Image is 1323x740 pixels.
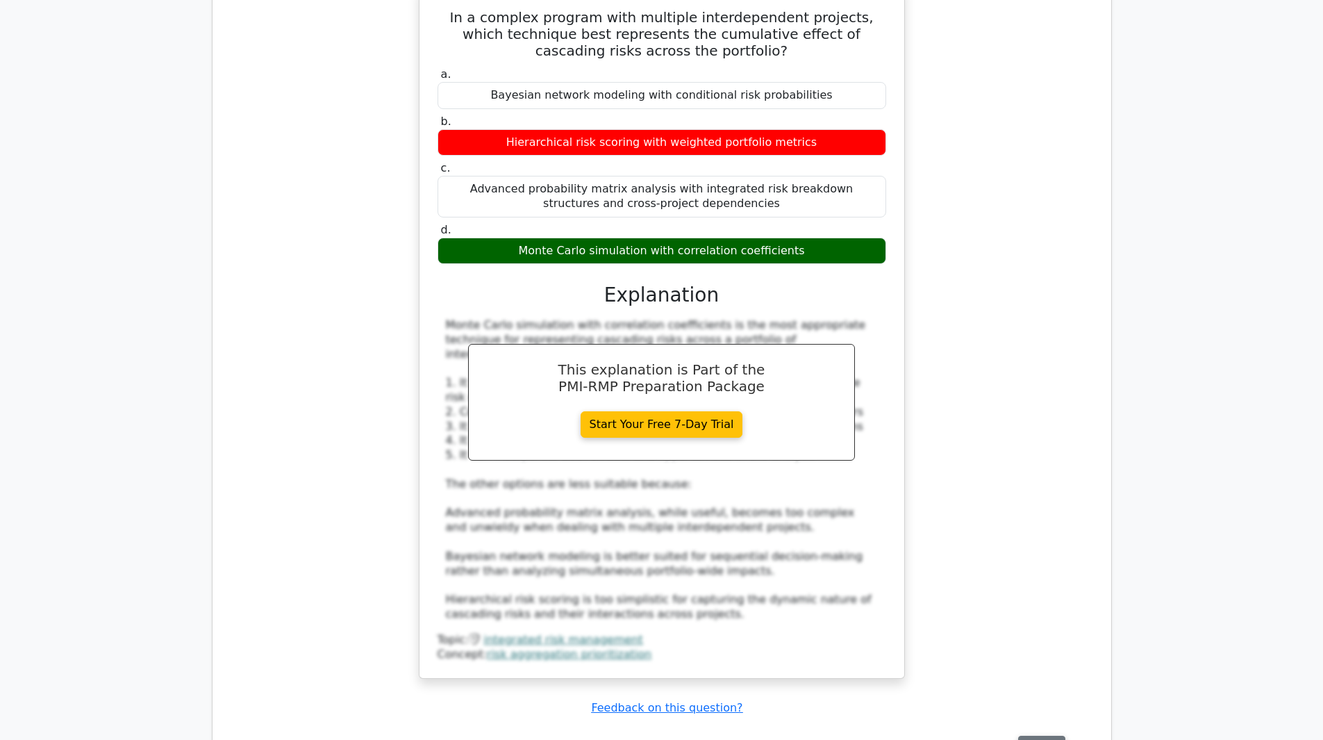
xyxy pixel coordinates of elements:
div: Monte Carlo simulation with correlation coefficients [438,238,886,265]
a: Feedback on this question? [591,701,742,714]
a: Start Your Free 7-Day Trial [581,411,743,438]
a: risk aggregation prioritization [487,648,651,661]
span: b. [441,115,451,128]
span: d. [441,223,451,236]
a: integrated risk management [483,633,643,646]
div: Concept: [438,648,886,662]
span: c. [441,161,451,174]
div: Bayesian network modeling with conditional risk probabilities [438,82,886,109]
div: Advanced probability matrix analysis with integrated risk breakdown structures and cross-project ... [438,176,886,217]
div: Monte Carlo simulation with correlation coefficients is the most appropriate technique for repres... [446,318,878,622]
span: a. [441,67,451,81]
h3: Explanation [446,283,878,307]
div: Hierarchical risk scoring with weighted portfolio metrics [438,129,886,156]
h5: In a complex program with multiple interdependent projects, which technique best represents the c... [436,9,888,59]
div: Topic: [438,633,886,648]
